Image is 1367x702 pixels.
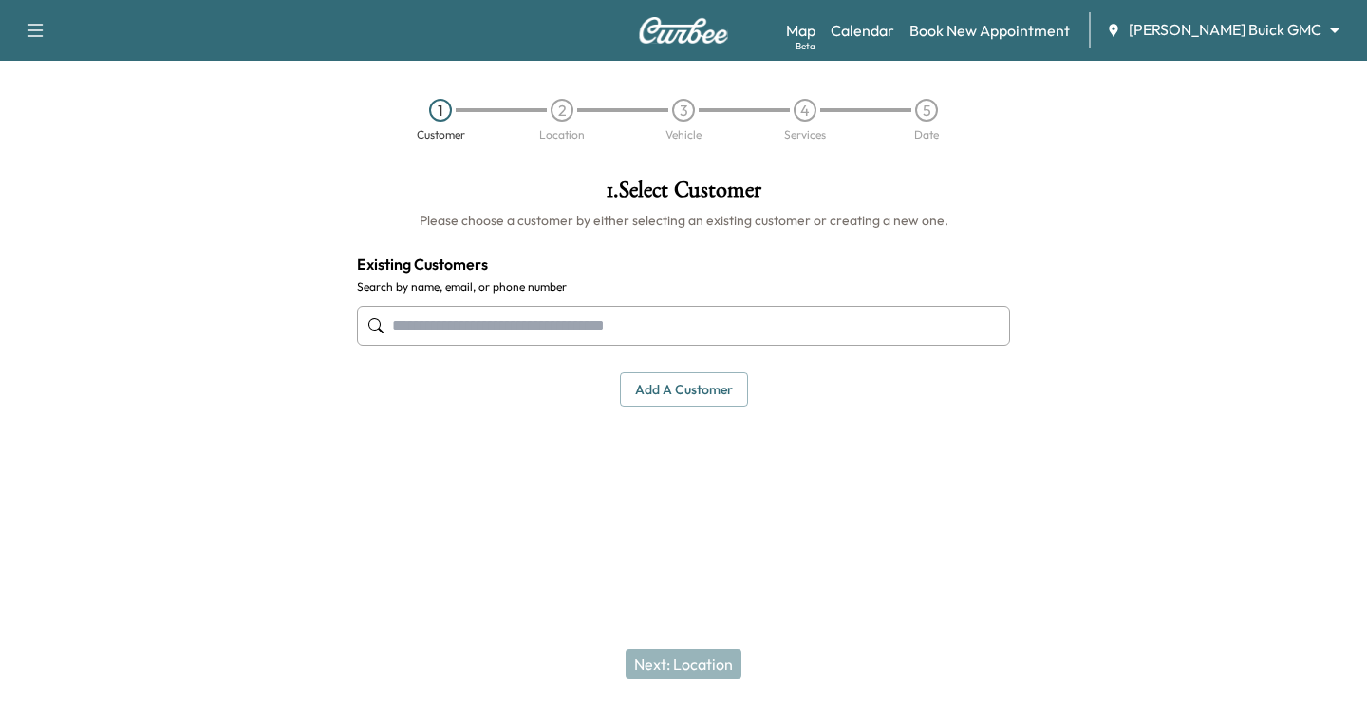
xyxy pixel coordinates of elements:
button: Add a customer [620,372,748,408]
div: 4 [794,99,816,122]
h4: Existing Customers [357,253,1010,275]
label: Search by name, email, or phone number [357,279,1010,294]
span: [PERSON_NAME] Buick GMC [1129,19,1321,41]
a: Book New Appointment [909,19,1070,42]
a: MapBeta [786,19,815,42]
div: Customer [417,129,465,141]
div: 5 [915,99,938,122]
div: Beta [796,39,815,53]
div: 1 [429,99,452,122]
div: 3 [672,99,695,122]
div: Services [784,129,826,141]
div: Vehicle [665,129,702,141]
div: Date [914,129,939,141]
div: 2 [551,99,573,122]
div: Location [539,129,585,141]
h6: Please choose a customer by either selecting an existing customer or creating a new one. [357,211,1010,230]
img: Curbee Logo [638,17,729,44]
h1: 1 . Select Customer [357,179,1010,211]
a: Calendar [831,19,894,42]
